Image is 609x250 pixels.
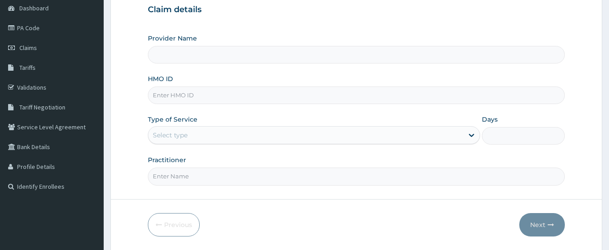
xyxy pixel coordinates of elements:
[148,168,565,185] input: Enter Name
[482,115,498,124] label: Days
[148,213,200,236] button: Previous
[148,155,186,164] label: Practitioner
[148,74,173,83] label: HMO ID
[148,5,565,15] h3: Claim details
[148,86,565,104] input: Enter HMO ID
[19,103,65,111] span: Tariff Negotiation
[19,44,37,52] span: Claims
[19,4,49,12] span: Dashboard
[19,64,36,72] span: Tariffs
[519,213,565,236] button: Next
[148,115,197,124] label: Type of Service
[153,131,188,140] div: Select type
[148,34,197,43] label: Provider Name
